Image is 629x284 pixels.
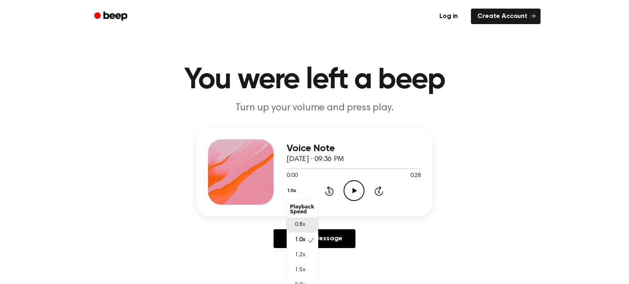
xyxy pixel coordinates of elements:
span: 1.2x [295,251,305,259]
span: 1.0x [295,236,305,244]
span: 1.5x [295,266,305,275]
div: Playback Speed [287,201,318,217]
button: 1.0x [287,184,299,198]
span: 0.8x [295,221,305,229]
